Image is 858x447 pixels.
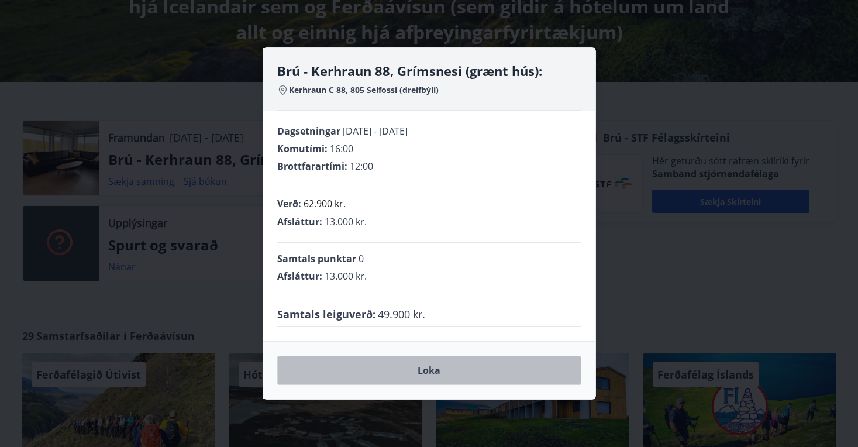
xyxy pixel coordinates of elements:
[325,270,367,283] span: 13.000 kr.
[304,197,346,211] p: 62.900 kr.
[289,84,439,96] span: Kerhraun C 88, 805 Selfossi (dreifbýli)
[277,125,340,137] span: Dagsetningar
[343,125,408,137] span: [DATE] - [DATE]
[330,142,353,155] span: 16:00
[277,62,581,80] h4: Brú - Kerhraun 88, Grímsnesi (grænt hús):
[277,307,375,322] span: Samtals leiguverð :
[277,142,328,155] span: Komutími :
[325,215,367,228] span: 13.000 kr.
[277,270,322,283] span: Afsláttur :
[277,160,347,173] span: Brottfarartími :
[350,160,373,173] span: 12:00
[277,252,356,265] span: Samtals punktar
[359,252,364,265] span: 0
[277,197,301,210] span: Verð :
[277,356,581,385] button: Loka
[378,307,425,322] span: 49.900 kr.
[277,215,322,228] span: Afsláttur :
